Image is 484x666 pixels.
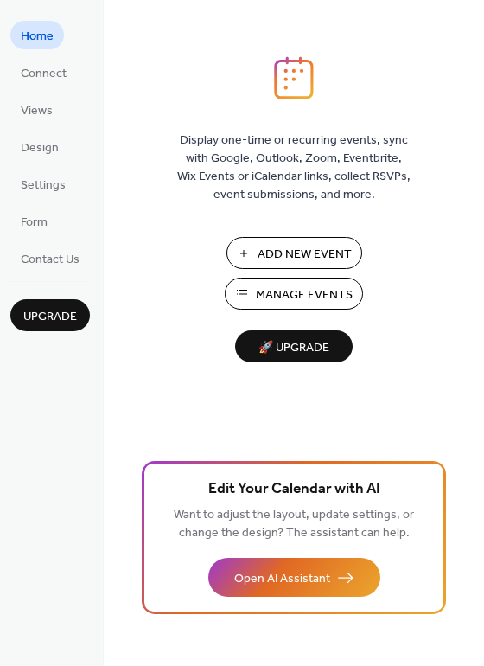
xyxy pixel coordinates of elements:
[10,132,69,161] a: Design
[174,503,414,545] span: Want to adjust the layout, update settings, or change the design? The assistant can help.
[21,176,66,195] span: Settings
[21,102,53,120] span: Views
[245,336,342,360] span: 🚀 Upgrade
[21,251,80,269] span: Contact Us
[258,246,352,264] span: Add New Event
[10,299,90,331] button: Upgrade
[10,58,77,86] a: Connect
[177,131,411,204] span: Display one-time or recurring events, sync with Google, Outlook, Zoom, Eventbrite, Wix Events or ...
[23,308,77,326] span: Upgrade
[21,28,54,46] span: Home
[225,278,363,310] button: Manage Events
[21,139,59,157] span: Design
[21,214,48,232] span: Form
[21,65,67,83] span: Connect
[10,244,90,272] a: Contact Us
[10,170,76,198] a: Settings
[235,330,353,362] button: 🚀 Upgrade
[234,570,330,588] span: Open AI Assistant
[208,477,380,502] span: Edit Your Calendar with AI
[208,558,380,597] button: Open AI Assistant
[10,207,58,235] a: Form
[10,95,63,124] a: Views
[256,286,353,304] span: Manage Events
[10,21,64,49] a: Home
[226,237,362,269] button: Add New Event
[274,56,314,99] img: logo_icon.svg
